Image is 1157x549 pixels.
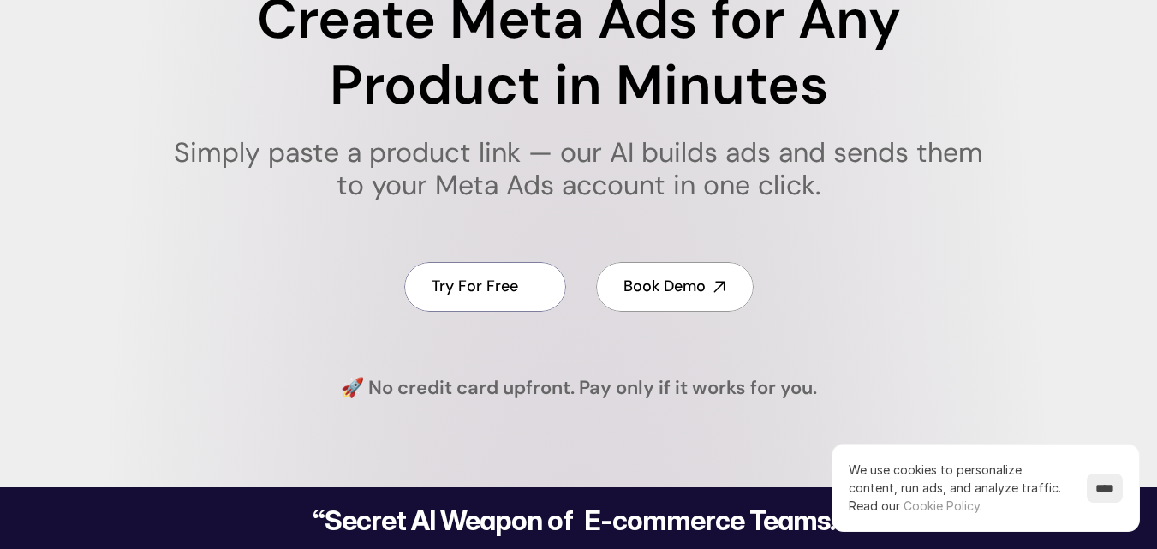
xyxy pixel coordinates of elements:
a: Cookie Policy [904,498,980,513]
a: Try For Free [404,262,566,311]
p: We use cookies to personalize content, run ads, and analyze traffic. [849,461,1070,515]
h4: 🚀 No credit card upfront. Pay only if it works for you. [341,375,817,402]
h2: “Secret AI Weapon of E-commerce Teams.” [269,507,889,534]
h4: Book Demo [623,276,706,297]
span: Read our . [849,498,982,513]
a: Book Demo [596,262,754,311]
h1: Simply paste a product link — our AI builds ads and sends them to your Meta Ads account in one cl... [163,136,994,202]
h4: Try For Free [432,276,518,297]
